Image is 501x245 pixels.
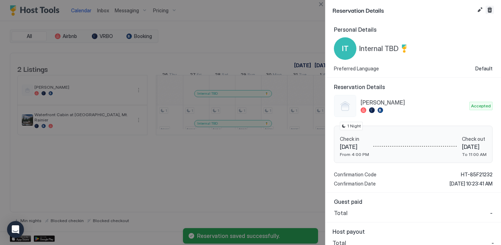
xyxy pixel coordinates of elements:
[476,6,484,14] button: Edit reservation
[462,152,487,157] span: To 11:00 AM
[347,123,361,129] span: 1 Night
[461,171,493,178] span: HT-85F21232
[361,99,467,106] span: [PERSON_NAME]
[332,228,494,235] span: Host payout
[475,65,493,72] span: Default
[486,6,494,14] button: Cancel reservation
[334,209,348,216] span: Total
[334,65,379,72] span: Preferred Language
[334,83,493,90] span: Reservation Details
[340,136,369,142] span: Check in
[334,26,493,33] span: Personal Details
[462,136,487,142] span: Check out
[471,103,491,109] span: Accepted
[340,152,369,157] span: From 4:00 PM
[332,6,474,14] span: Reservation Details
[334,198,493,205] span: Guest paid
[342,43,349,54] span: IT
[450,181,493,187] span: [DATE] 10:23:41 AM
[340,143,369,150] span: [DATE]
[359,44,399,53] span: Internal TBD
[7,221,24,238] div: Open Intercom Messenger
[334,181,376,187] span: Confirmation Date
[334,171,376,178] span: Confirmation Code
[462,143,487,150] span: [DATE]
[490,209,493,216] span: -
